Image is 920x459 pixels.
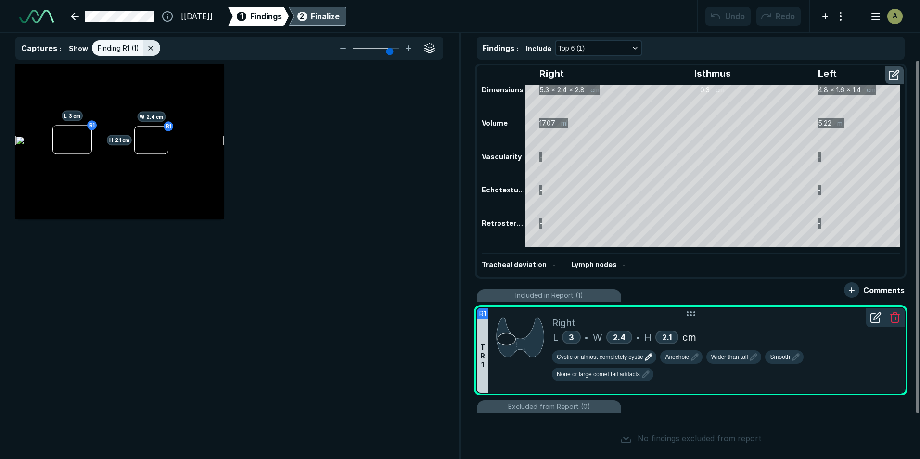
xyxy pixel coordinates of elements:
[887,9,903,24] div: avatar-name
[636,331,639,343] span: •
[526,43,551,53] span: Include
[181,11,213,22] span: [[DATE]]
[552,260,555,268] span: -
[665,353,689,361] span: Anechoic
[613,332,626,342] span: 2.4
[107,135,132,145] span: H 2.1 cm
[756,7,801,26] button: Redo
[557,353,643,361] span: Cystic or almost completely cystic
[480,343,485,369] span: T R 1
[893,11,897,21] span: A
[250,11,282,22] span: Findings
[557,370,640,379] span: None or large comet tail artifacts
[477,308,905,393] li: R1TR1RightL3•W2.4•H2.1cm
[15,6,58,27] a: See-Mode Logo
[300,11,304,21] span: 2
[228,7,289,26] div: 1Findings
[569,332,574,342] span: 3
[682,330,696,344] span: cm
[311,11,340,22] div: Finalize
[516,44,518,52] span: :
[137,112,166,122] span: W 2.4 cm
[864,7,905,26] button: avatar-name
[59,44,61,52] span: :
[705,7,751,26] button: Undo
[863,284,905,296] span: Comments
[482,260,547,268] span: Tracheal deviation
[770,353,790,361] span: Smooth
[19,10,54,23] img: See-Mode Logo
[638,433,762,444] span: No findings excluded from report
[515,290,583,301] span: Included in Report (1)
[496,316,544,358] img: QAAAABJRU5ErkJggg==
[240,11,243,21] span: 1
[558,43,585,53] span: Top 6 (1)
[585,331,588,343] span: •
[552,316,575,330] span: Right
[644,330,652,344] span: H
[62,111,83,121] span: L 3 cm
[479,308,486,319] span: R1
[553,330,558,344] span: L
[289,7,346,26] div: 2Finalize
[483,43,514,53] span: Findings
[623,260,626,268] span: -
[571,260,617,268] span: Lymph nodes
[662,332,672,342] span: 2.1
[21,43,57,53] span: Captures
[593,330,602,344] span: W
[98,43,139,53] span: Finding R1 (1)
[711,353,748,361] span: Wider than tall
[508,401,590,412] span: Excluded from Report (0)
[69,43,88,53] span: Show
